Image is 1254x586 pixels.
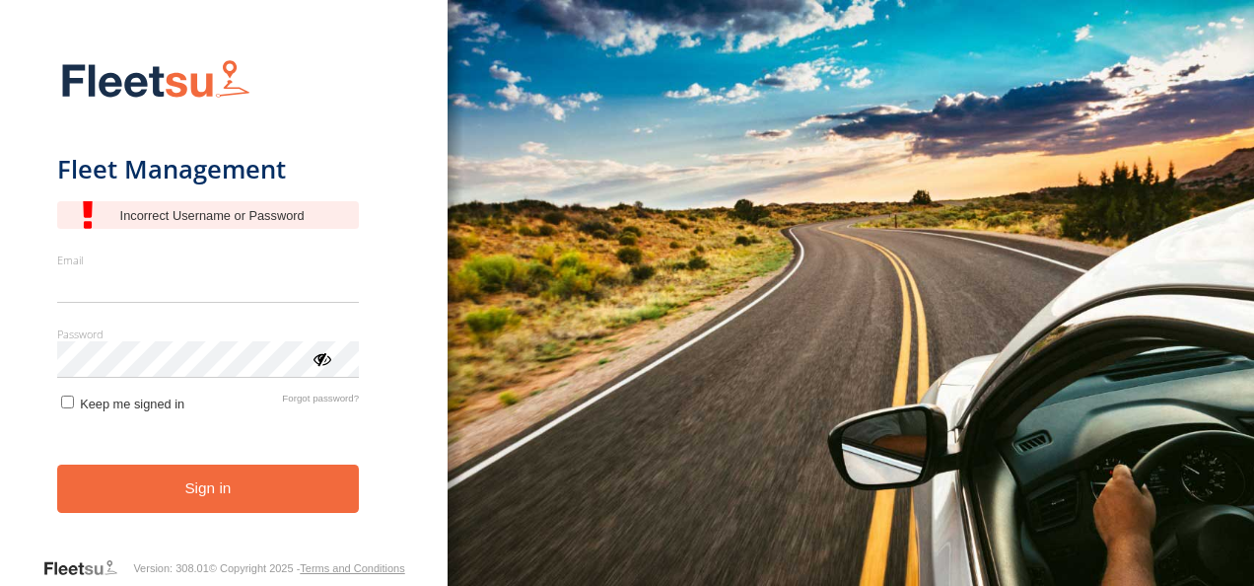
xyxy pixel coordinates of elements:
label: Email [57,253,360,267]
button: Sign in [57,465,360,513]
div: © Copyright 2025 - [209,562,405,574]
img: Fleetsu [57,55,254,106]
a: Visit our Website [42,558,133,578]
div: Version: 308.01 [133,562,208,574]
a: Terms and Conditions [300,562,404,574]
input: Keep me signed in [61,396,74,408]
a: Forgot password? [282,393,359,411]
form: main [57,47,391,556]
label: Password [57,327,360,341]
div: ViewPassword [312,348,331,368]
span: Keep me signed in [80,397,184,411]
h1: Fleet Management [57,153,360,185]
